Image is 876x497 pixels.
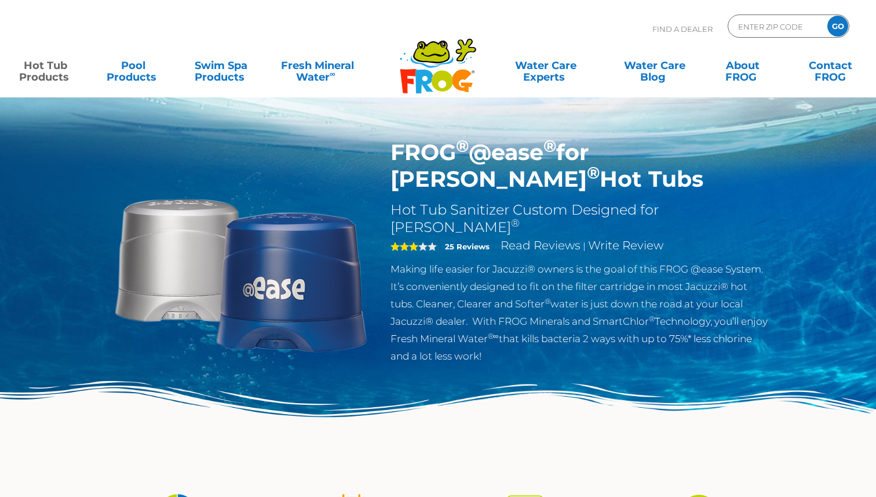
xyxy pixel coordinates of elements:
a: Read Reviews [501,238,581,252]
span: | [583,241,586,252]
sup: ®∞ [488,332,499,340]
sup: ∞ [330,69,335,78]
a: PoolProducts [99,54,167,77]
sup: ® [543,136,556,156]
a: Fresh MineralWater∞ [275,54,360,77]
sup: ® [511,217,520,230]
p: Find A Dealer [652,14,713,43]
a: ContactFROG [796,54,864,77]
p: Making life easier for Jacuzzi® owners is the goal of this FROG @ease System. It’s conveniently d... [390,260,769,365]
a: AboutFROG [709,54,777,77]
h2: Hot Tub Sanitizer Custom Designed for [PERSON_NAME] [390,201,769,236]
sup: ® [649,314,655,323]
input: GO [827,16,848,37]
a: Water CareExperts [490,54,601,77]
img: Frog Products Logo [393,23,483,94]
sup: ® [456,136,469,156]
h1: FROG @ease for [PERSON_NAME] Hot Tubs [390,139,769,193]
a: Hot TubProducts [12,54,80,77]
sup: ® [545,297,550,306]
span: 3 [390,242,418,251]
a: Write Review [588,238,663,252]
a: Swim SpaProducts [187,54,256,77]
strong: 25 Reviews [445,242,490,251]
a: Water CareBlog [620,54,689,77]
sup: ® [587,162,600,183]
img: Sundance-cartridges-2.png [108,139,373,405]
